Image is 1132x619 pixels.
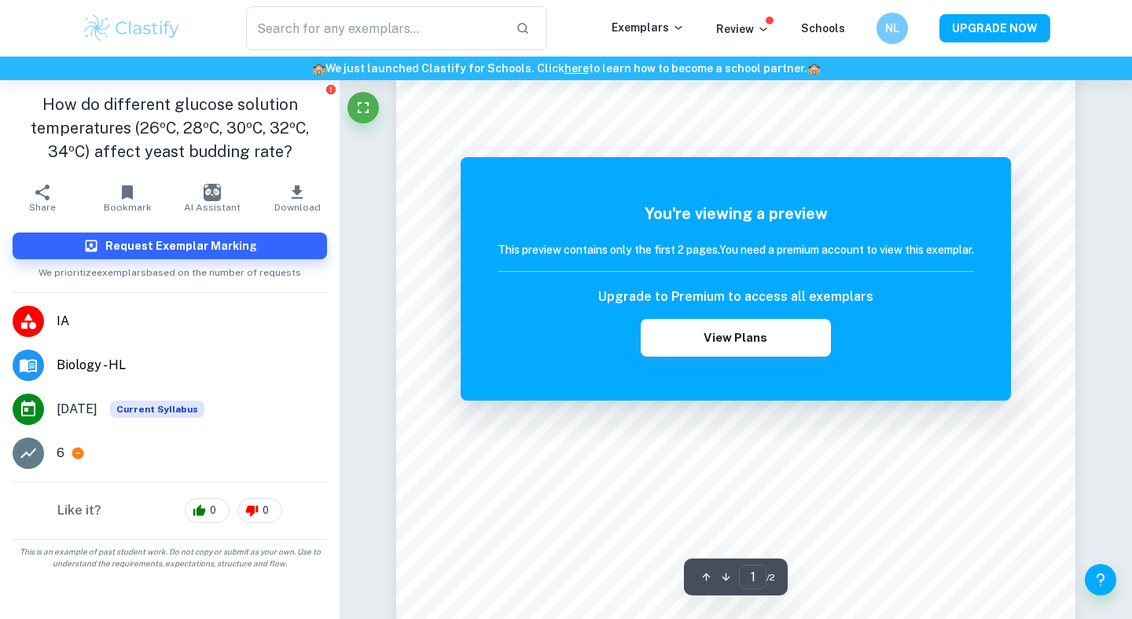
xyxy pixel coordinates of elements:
button: Download [255,176,340,220]
span: AI Assistant [184,202,241,213]
h1: How do different glucose solution temperatures (26ºC, 28ºC, 30ºC, 32ºC, 34ºC) affect yeast buddin... [13,93,327,163]
button: Help and Feedback [1085,564,1116,595]
img: Clastify logo [82,13,182,44]
span: Share [29,202,56,213]
button: Fullscreen [347,92,379,123]
button: NL [877,13,908,44]
button: UPGRADE NOW [939,14,1050,42]
span: / 2 [766,570,775,584]
h6: This preview contains only the first 2 pages. You need a premium account to view this exemplar. [498,241,974,258]
p: Review [716,20,770,38]
button: Report issue [325,83,336,95]
span: Download [274,202,321,213]
span: IA [57,312,327,331]
h6: NL [884,20,902,37]
button: Request Exemplar Marking [13,233,327,259]
button: View Plans [641,319,831,357]
img: AI Assistant [204,184,221,201]
h6: We just launched Clastify for Schools. Click to learn how to become a school partner. [3,60,1129,77]
span: [DATE] [57,400,97,419]
p: Exemplars [612,19,685,36]
span: Bookmark [104,202,152,213]
span: Biology - HL [57,356,327,375]
span: 0 [254,503,277,518]
span: This is an example of past student work. Do not copy or submit as your own. Use to understand the... [6,546,333,570]
button: Bookmark [85,176,170,220]
a: Schools [801,22,845,35]
a: here [564,62,589,75]
h6: Upgrade to Premium to access all exemplars [598,288,873,306]
div: This exemplar is based on the current syllabus. Feel free to refer to it for inspiration/ideas wh... [110,401,204,418]
span: 🏫 [312,62,325,75]
span: 0 [201,503,225,518]
p: 6 [57,444,64,463]
h6: Request Exemplar Marking [105,237,257,255]
button: AI Assistant [170,176,255,220]
h6: Like it? [57,501,101,520]
h5: You're viewing a preview [498,202,974,225]
span: 🏫 [807,62,821,75]
span: We prioritize exemplars based on the number of requests [39,259,301,280]
span: Current Syllabus [110,401,204,418]
input: Search for any exemplars... [246,6,503,50]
